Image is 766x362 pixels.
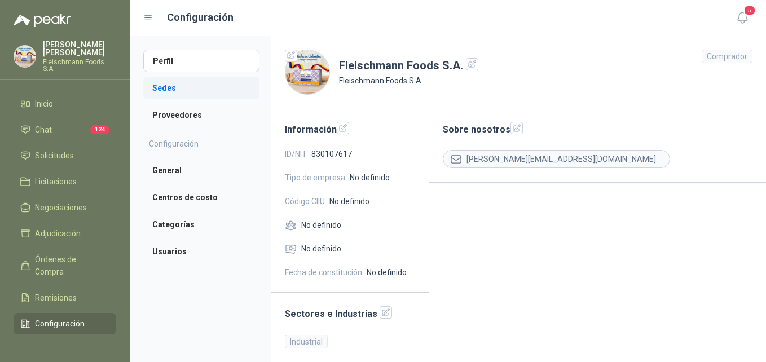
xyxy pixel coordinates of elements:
[35,149,74,162] span: Solicitudes
[35,175,77,188] span: Licitaciones
[14,313,116,334] a: Configuración
[285,266,362,279] span: Fecha de constitución
[35,227,81,240] span: Adjudicación
[14,249,116,282] a: Órdenes de Compra
[43,59,116,72] p: Fleischmann Foods S.A.
[14,93,116,114] a: Inicio
[285,148,307,160] span: ID/NIT
[743,5,756,16] span: 5
[339,74,478,87] p: Fleischmann Foods S.A.
[702,50,752,63] div: Comprador
[285,171,345,184] span: Tipo de empresa
[143,104,259,126] a: Proveedores
[14,145,116,166] a: Solicitudes
[350,171,390,184] span: No definido
[90,125,109,134] span: 124
[14,119,116,140] a: Chat124
[149,138,199,150] h2: Configuración
[14,223,116,244] a: Adjudicación
[14,171,116,192] a: Licitaciones
[285,122,415,136] h2: Información
[732,8,752,28] button: 5
[285,306,415,321] h2: Sectores e Industrias
[285,195,325,208] span: Código CIIU
[35,292,77,304] span: Remisiones
[35,317,85,330] span: Configuración
[339,57,478,74] h1: Fleischmann Foods S.A.
[301,242,341,255] span: No definido
[43,41,116,56] p: [PERSON_NAME] [PERSON_NAME]
[329,195,369,208] span: No definido
[285,335,328,348] div: Industrial
[35,98,53,110] span: Inicio
[14,287,116,308] a: Remisiones
[35,123,52,136] span: Chat
[443,150,670,168] div: [PERSON_NAME][EMAIL_ADDRESS][DOMAIN_NAME]
[14,14,71,27] img: Logo peakr
[35,253,105,278] span: Órdenes de Compra
[143,240,259,263] a: Usuarios
[367,266,407,279] span: No definido
[143,186,259,209] a: Centros de costo
[443,122,752,136] h2: Sobre nosotros
[285,50,329,94] img: Company Logo
[35,201,87,214] span: Negociaciones
[143,50,259,72] a: Perfil
[14,46,36,67] img: Company Logo
[143,77,259,99] a: Sedes
[143,213,259,236] a: Categorías
[14,197,116,218] a: Negociaciones
[167,10,234,25] h1: Configuración
[301,219,341,231] span: No definido
[143,159,259,182] a: General
[311,148,352,160] span: 830107617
